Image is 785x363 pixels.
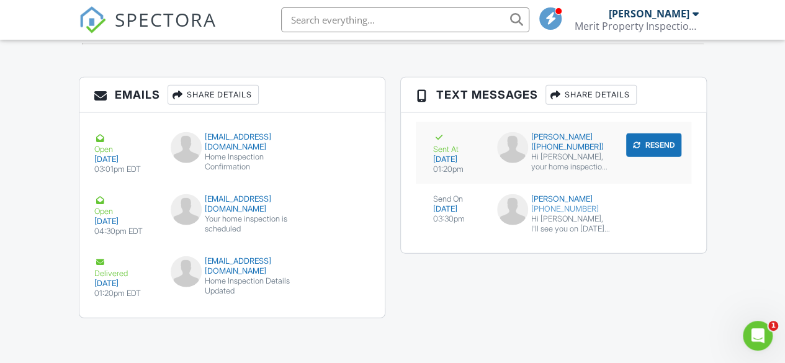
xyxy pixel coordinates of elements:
[171,152,294,172] div: Home Inspection Confirmation
[171,256,202,287] img: default-user-f0147aede5fd5fa78ca7ade42f37bd4542148d508eef1c3d3ea960f66861d68b.jpg
[531,214,610,234] div: Hi [PERSON_NAME], I'll see you on [DATE] 4:30 pm for your inspection. I look forward to it! - [PE...
[433,214,482,224] div: 03:30pm
[497,132,528,163] img: default-user-f0147aede5fd5fa78ca7ade42f37bd4542148d508eef1c3d3ea960f66861d68b.jpg
[94,194,156,217] div: Open
[94,155,156,164] div: [DATE]
[433,194,482,204] div: Send On
[545,85,637,105] div: Share Details
[94,289,156,298] div: 01:20pm EDT
[401,78,706,113] h3: Text Messages
[171,194,294,214] div: [EMAIL_ADDRESS][DOMAIN_NAME]
[171,132,294,152] div: [EMAIL_ADDRESS][DOMAIN_NAME]
[281,7,529,32] input: Search everything...
[497,204,610,214] div: [PHONE_NUMBER]
[79,78,385,113] h3: Emails
[609,7,689,20] div: [PERSON_NAME]
[79,122,385,184] a: Open [DATE] 03:01pm EDT [EMAIL_ADDRESS][DOMAIN_NAME] Home Inspection Confirmation
[79,184,385,246] a: Open [DATE] 04:30pm EDT [EMAIL_ADDRESS][DOMAIN_NAME] Your home inspection is scheduled
[433,155,482,164] div: [DATE]
[79,17,217,43] a: SPECTORA
[94,132,156,155] div: Open
[171,132,202,163] img: default-user-f0147aede5fd5fa78ca7ade42f37bd4542148d508eef1c3d3ea960f66861d68b.jpg
[94,256,156,279] div: Delivered
[433,164,482,174] div: 01:20pm
[171,194,202,225] img: default-user-f0147aede5fd5fa78ca7ade42f37bd4542148d508eef1c3d3ea960f66861d68b.jpg
[433,204,482,214] div: [DATE]
[94,217,156,226] div: [DATE]
[94,279,156,289] div: [DATE]
[575,20,699,32] div: Merit Property Inspections
[79,246,385,308] a: Delivered [DATE] 01:20pm EDT [EMAIL_ADDRESS][DOMAIN_NAME] Home Inspection Details Updated
[743,321,773,351] iframe: Intercom live chat
[171,276,294,296] div: Home Inspection Details Updated
[79,6,106,34] img: The Best Home Inspection Software - Spectora
[115,6,217,32] span: SPECTORA
[497,194,610,204] div: [PERSON_NAME]
[168,85,259,105] div: Share Details
[497,132,610,152] div: [PERSON_NAME] ([PHONE_NUMBER])
[531,152,610,172] div: Hi [PERSON_NAME], your home inspection at [STREET_ADDRESS] is scheduled for [DATE] 4:30 pm. I loo...
[171,214,294,234] div: Your home inspection is scheduled
[433,132,482,155] div: Sent At
[626,133,681,157] button: Resend
[94,226,156,236] div: 04:30pm EDT
[94,164,156,174] div: 03:01pm EDT
[768,321,778,331] span: 1
[416,122,691,184] a: Sent At [DATE] 01:20pm [PERSON_NAME] ([PHONE_NUMBER]) Hi [PERSON_NAME], your home inspection at [...
[497,194,528,225] img: default-user-f0147aede5fd5fa78ca7ade42f37bd4542148d508eef1c3d3ea960f66861d68b.jpg
[171,256,294,276] div: [EMAIL_ADDRESS][DOMAIN_NAME]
